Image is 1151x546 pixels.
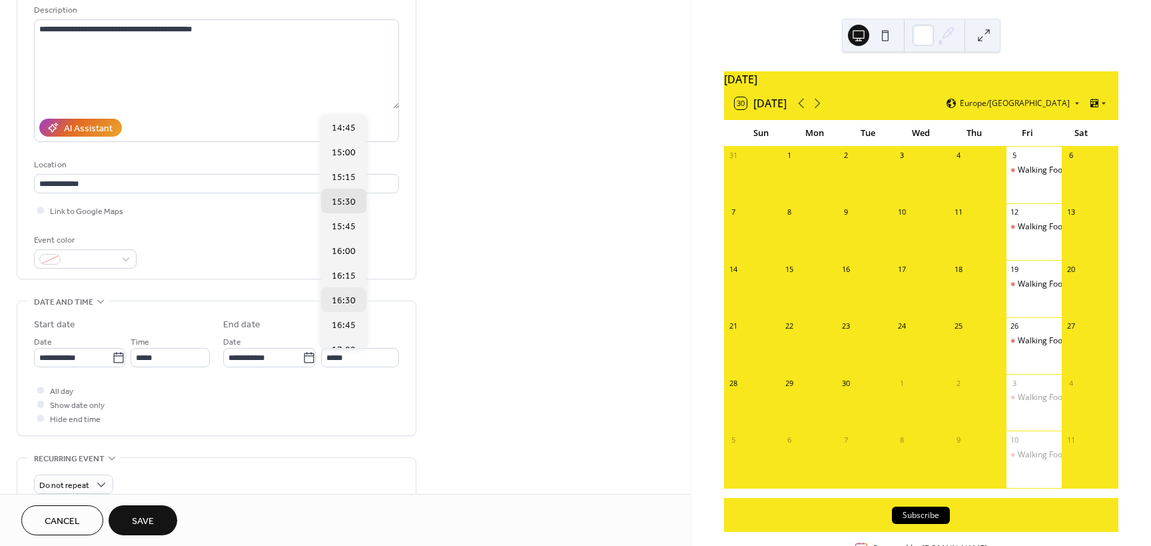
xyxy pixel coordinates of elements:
[1066,435,1076,445] div: 11
[784,435,794,445] div: 6
[34,158,396,172] div: Location
[841,151,851,161] div: 2
[897,378,907,388] div: 1
[64,122,113,136] div: AI Assistant
[788,120,841,147] div: Mon
[1018,449,1078,461] div: Walking Football
[841,378,851,388] div: 30
[332,220,356,234] span: 15:45
[728,378,738,388] div: 28
[897,264,907,274] div: 17
[1010,207,1020,217] div: 12
[953,151,963,161] div: 4
[960,99,1070,107] span: Europe/[GEOGRAPHIC_DATA]
[728,207,738,217] div: 7
[841,264,851,274] div: 16
[1006,279,1062,290] div: Walking Football
[784,207,794,217] div: 8
[784,151,794,161] div: 1
[728,151,738,161] div: 31
[1010,321,1020,331] div: 26
[897,207,907,217] div: 10
[50,385,73,399] span: All day
[728,264,738,274] div: 14
[728,435,738,445] div: 5
[784,264,794,274] div: 15
[953,264,963,274] div: 18
[50,399,105,413] span: Show date only
[841,120,895,147] div: Tue
[953,321,963,331] div: 25
[34,335,52,349] span: Date
[724,71,1118,87] div: [DATE]
[109,505,177,535] button: Save
[34,295,93,309] span: Date and time
[223,318,260,332] div: End date
[1018,165,1078,176] div: Walking Football
[1010,264,1020,274] div: 19
[1066,378,1076,388] div: 4
[953,435,963,445] div: 9
[131,335,149,349] span: Time
[1018,392,1078,403] div: Walking Football
[332,319,356,333] span: 16:45
[784,378,794,388] div: 29
[948,120,1001,147] div: Thu
[728,321,738,331] div: 21
[784,321,794,331] div: 22
[332,121,356,135] span: 14:45
[1006,221,1062,233] div: Walking Football
[21,505,103,535] button: Cancel
[841,321,851,331] div: 23
[34,233,134,247] div: Event color
[132,515,154,529] span: Save
[897,151,907,161] div: 3
[735,120,788,147] div: Sun
[1006,392,1062,403] div: Walking Football
[332,343,356,357] span: 17:00
[50,413,101,427] span: Hide end time
[897,321,907,331] div: 24
[332,146,356,160] span: 15:00
[1066,264,1076,274] div: 20
[332,294,356,308] span: 16:30
[1010,435,1020,445] div: 10
[730,94,791,113] button: 30[DATE]
[1001,120,1054,147] div: Fri
[332,245,356,259] span: 16:00
[332,269,356,283] span: 16:15
[39,478,89,493] span: Do not repeat
[45,515,80,529] span: Cancel
[1054,120,1108,147] div: Sat
[1018,279,1078,290] div: Walking Football
[34,318,75,332] div: Start date
[953,378,963,388] div: 2
[1006,165,1062,176] div: Walking Football
[332,171,356,185] span: 15:15
[1018,335,1078,347] div: Walking Football
[1066,207,1076,217] div: 13
[1018,221,1078,233] div: Walking Football
[34,3,396,17] div: Description
[34,452,105,466] span: Recurring event
[1006,449,1062,461] div: Walking Football
[1066,151,1076,161] div: 6
[39,119,122,137] button: AI Assistant
[223,335,241,349] span: Date
[897,435,907,445] div: 8
[892,507,950,524] button: Subscribe
[953,207,963,217] div: 11
[1010,151,1020,161] div: 5
[841,435,851,445] div: 7
[895,120,948,147] div: Wed
[1010,378,1020,388] div: 3
[1066,321,1076,331] div: 27
[50,205,123,219] span: Link to Google Maps
[841,207,851,217] div: 9
[332,195,356,209] span: 15:30
[1006,335,1062,347] div: Walking Football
